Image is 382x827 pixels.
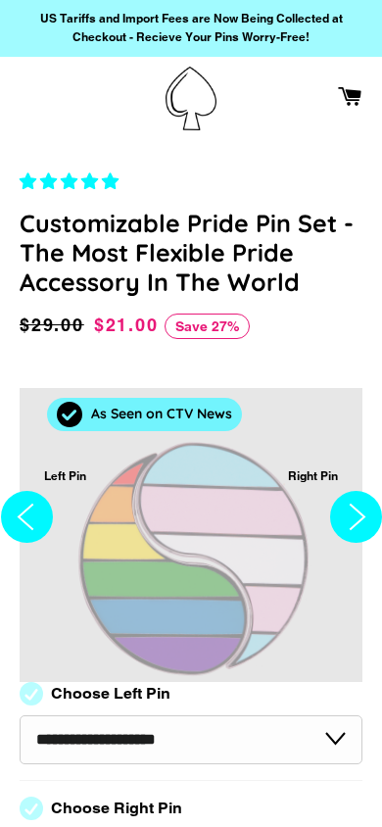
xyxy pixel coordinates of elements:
[165,314,250,339] span: Save 27%
[51,800,182,817] label: Choose Right Pin
[330,359,382,682] button: Next slide
[51,685,170,703] label: Choose Left Pin
[166,67,216,130] img: Pin-Ace
[20,312,89,339] span: $29.00
[20,209,362,297] h1: Customizable Pride Pin Set - The Most Flexible Pride Accessory In The World
[94,315,159,335] span: $21.00
[20,171,123,191] span: 4.83 stars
